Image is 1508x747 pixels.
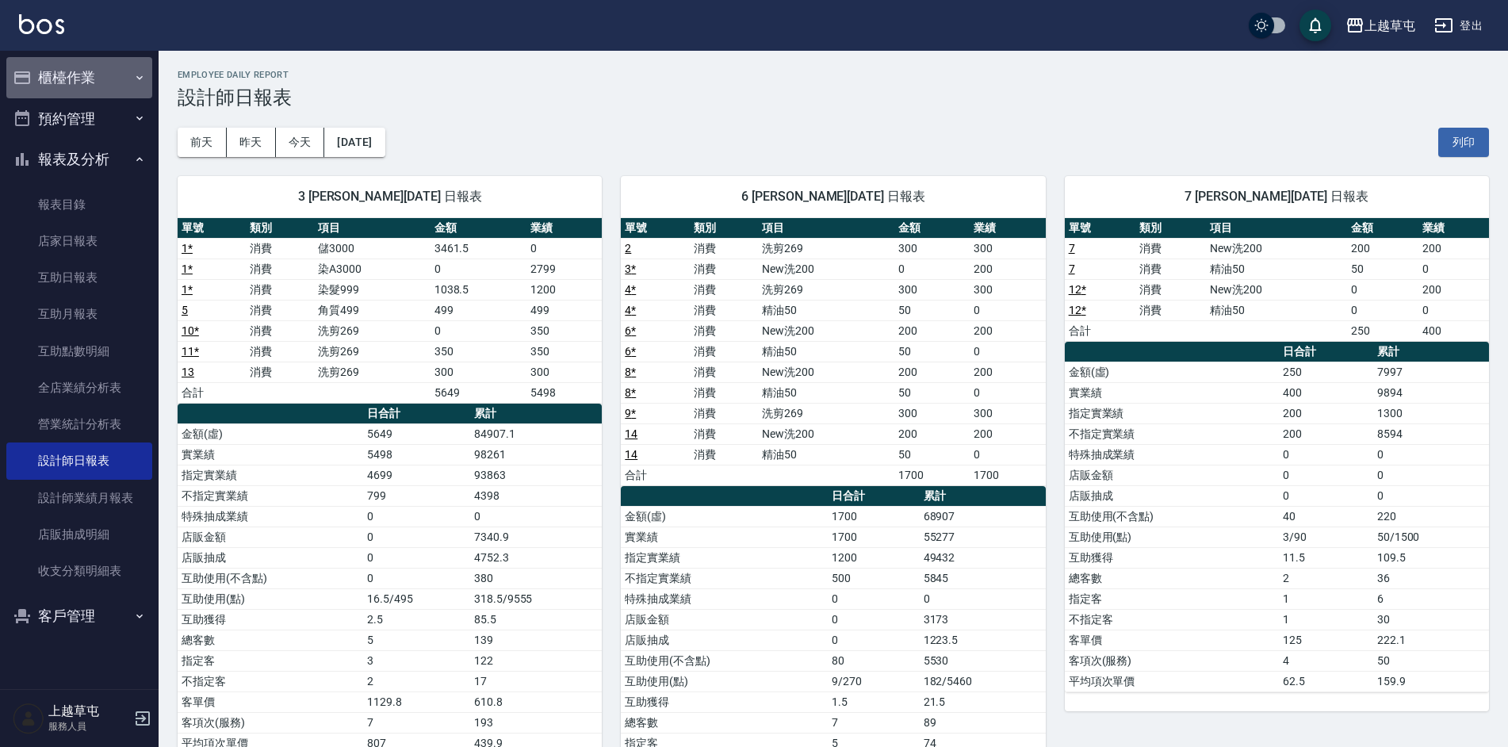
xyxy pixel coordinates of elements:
button: 今天 [276,128,325,157]
td: 17 [470,671,602,691]
td: 200 [970,320,1045,341]
td: 1700 [828,506,919,527]
td: 2 [363,671,470,691]
button: 登出 [1428,11,1489,40]
td: 角質499 [314,300,431,320]
td: 消費 [246,300,314,320]
td: 0 [970,444,1045,465]
td: 實業績 [178,444,363,465]
button: 報表及分析 [6,139,152,180]
a: 設計師業績月報表 [6,480,152,516]
span: 6 [PERSON_NAME][DATE] 日報表 [640,189,1026,205]
td: 30 [1373,609,1489,630]
td: 染髮999 [314,279,431,300]
td: 0 [363,547,470,568]
td: 精油50 [1206,259,1347,279]
td: 250 [1279,362,1373,382]
td: 消費 [1135,238,1206,259]
td: 消費 [690,279,758,300]
td: 499 [431,300,527,320]
a: 13 [182,366,194,378]
td: 799 [363,485,470,506]
td: 消費 [690,362,758,382]
td: 5649 [431,382,527,403]
td: 350 [526,341,602,362]
th: 金額 [1347,218,1418,239]
td: 染A3000 [314,259,431,279]
td: 68907 [920,506,1046,527]
td: New洗200 [758,423,894,444]
td: 125 [1279,630,1373,650]
a: 全店業績分析表 [6,370,152,406]
td: 互助使用(點) [1065,527,1279,547]
td: 300 [970,279,1045,300]
td: 200 [894,423,970,444]
td: 0 [431,320,527,341]
td: 1200 [828,547,919,568]
span: 3 [PERSON_NAME][DATE] 日報表 [197,189,583,205]
td: 店販抽成 [178,547,363,568]
td: 消費 [690,341,758,362]
a: 互助月報表 [6,296,152,332]
td: 合計 [621,465,689,485]
td: 300 [431,362,527,382]
td: 1300 [1373,403,1489,423]
td: 0 [920,588,1046,609]
td: 互助使用(點) [178,588,363,609]
td: 不指定客 [1065,609,1279,630]
td: 0 [894,259,970,279]
td: 400 [1279,382,1373,403]
td: 5649 [363,423,470,444]
td: 9894 [1373,382,1489,403]
td: 消費 [1135,300,1206,320]
td: 精油50 [758,382,894,403]
td: 159.9 [1373,671,1489,691]
td: 2.5 [363,609,470,630]
td: 350 [526,320,602,341]
td: 消費 [1135,259,1206,279]
th: 單號 [1065,218,1135,239]
table: a dense table [1065,218,1489,342]
td: 1200 [526,279,602,300]
td: 0 [1373,444,1489,465]
td: 3461.5 [431,238,527,259]
td: 消費 [690,320,758,341]
td: 0 [470,506,602,527]
td: 0 [970,382,1045,403]
td: 4 [1279,650,1373,671]
td: 1700 [970,465,1045,485]
a: 收支分類明細表 [6,553,152,589]
th: 日合計 [828,486,919,507]
td: 洗剪269 [758,403,894,423]
td: 消費 [246,362,314,382]
td: 儲3000 [314,238,431,259]
td: 指定實業績 [178,465,363,485]
td: 350 [431,341,527,362]
td: 220 [1373,506,1489,527]
button: save [1299,10,1331,41]
td: 實業績 [1065,382,1279,403]
p: 服務人員 [48,719,129,734]
td: 1 [1279,588,1373,609]
td: 互助獲得 [178,609,363,630]
button: 上越草屯 [1339,10,1422,42]
table: a dense table [621,218,1045,486]
td: 特殊抽成業績 [1065,444,1279,465]
td: 1223.5 [920,630,1046,650]
td: 200 [970,259,1045,279]
button: 預約管理 [6,98,152,140]
td: 318.5/9555 [470,588,602,609]
td: 洗剪269 [314,341,431,362]
td: 互助使用(不含點) [1065,506,1279,527]
td: 50 [1347,259,1418,279]
td: 610.8 [470,691,602,712]
td: 0 [363,568,470,588]
th: 金額 [431,218,527,239]
td: New洗200 [1206,279,1347,300]
td: 0 [1418,300,1489,320]
td: 總客數 [1065,568,1279,588]
th: 金額 [894,218,970,239]
td: 1038.5 [431,279,527,300]
td: 55277 [920,527,1046,547]
td: 消費 [690,382,758,403]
